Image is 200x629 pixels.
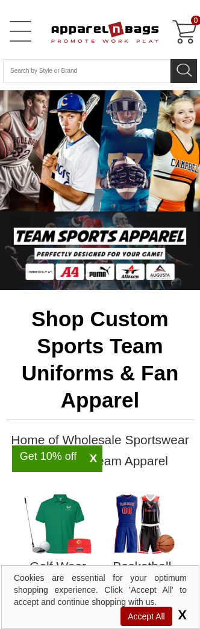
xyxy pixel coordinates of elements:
[22,307,179,412] a: Shop Custom Sports Team Uniforms & Fan Apparel
[100,492,184,556] img: shop custom basketball team uniform
[14,572,187,608] div: Cookies are essential for your optimum shopping experience. Click 'Accept All' to accept and cont...
[175,607,187,622] span: X
[12,451,84,461] div: Get 10% off
[16,492,100,556] img: shop custom golf wear
[16,492,100,589] a: shop custom golf wearGolf Wear
[84,451,102,466] span: X
[46,12,162,54] a: ApparelnBags
[8,19,33,43] a: Open Left Menu
[175,60,193,78] img: search icon
[46,12,159,51] img: ApparelnBags.com Official Website
[170,59,197,83] button: Search
[120,607,172,626] span: Accept All
[6,429,194,471] p: Home of Wholesale Sportswear & Custom Team Apparel
[3,59,170,83] input: Search By Style or Brand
